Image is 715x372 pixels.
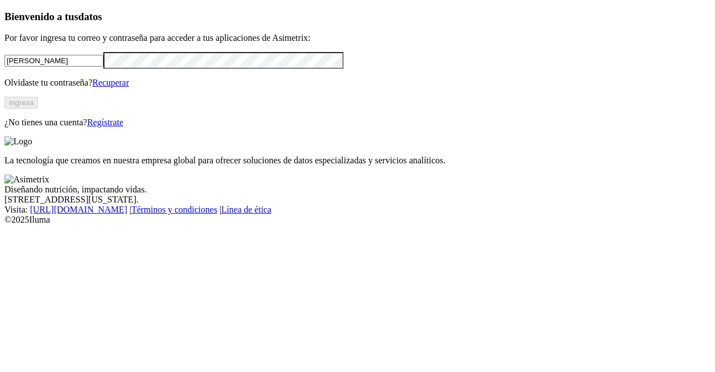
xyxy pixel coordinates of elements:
[4,215,711,225] div: © 2025 Iluma
[4,97,38,109] button: Ingresa
[4,117,711,128] p: ¿No tienes una cuenta?
[78,11,102,22] span: datos
[4,195,711,205] div: [STREET_ADDRESS][US_STATE].
[4,78,711,88] p: Olvidaste tu contraseña?
[4,156,711,166] p: La tecnología que creamos en nuestra empresa global para ofrecer soluciones de datos especializad...
[4,33,711,43] p: Por favor ingresa tu correo y contraseña para acceder a tus aplicaciones de Asimetrix:
[221,205,271,214] a: Línea de ética
[4,185,711,195] div: Diseñando nutrición, impactando vidas.
[4,11,711,23] h3: Bienvenido a tus
[30,205,127,214] a: [URL][DOMAIN_NAME]
[4,136,32,147] img: Logo
[131,205,217,214] a: Términos y condiciones
[4,205,711,215] div: Visita : | |
[4,55,103,67] input: Tu correo
[4,175,49,185] img: Asimetrix
[92,78,129,87] a: Recuperar
[87,117,123,127] a: Regístrate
